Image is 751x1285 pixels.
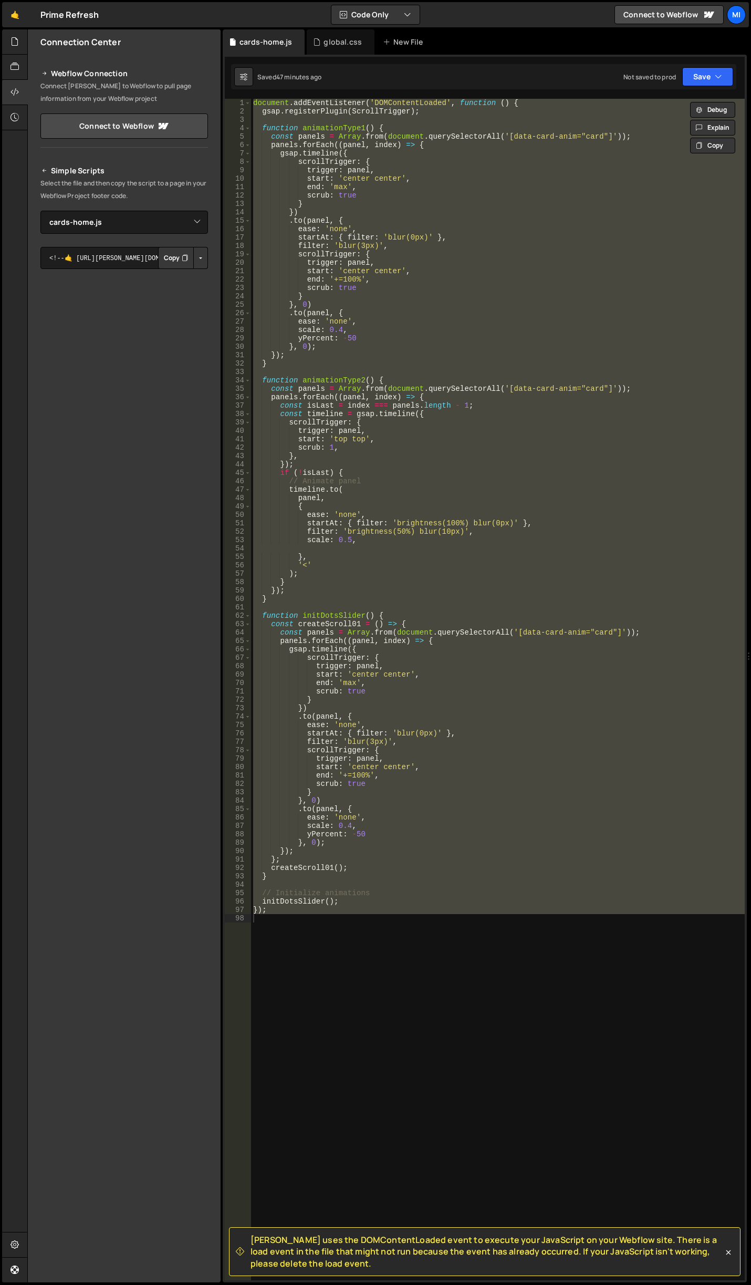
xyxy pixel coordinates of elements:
div: 92 [225,864,251,872]
div: 10 [225,174,251,183]
div: 82 [225,780,251,788]
div: 13 [225,200,251,208]
div: 89 [225,838,251,847]
div: 63 [225,620,251,628]
div: 19 [225,250,251,258]
h2: Webflow Connection [40,67,208,80]
button: Explain [690,120,735,136]
div: 12 [225,191,251,200]
div: 72 [225,696,251,704]
iframe: YouTube video player [40,286,209,381]
div: 28 [225,326,251,334]
div: 58 [225,578,251,586]
div: 64 [225,628,251,637]
div: 29 [225,334,251,343]
div: 95 [225,889,251,897]
iframe: YouTube video player [40,388,209,482]
div: 11 [225,183,251,191]
div: 56 [225,561,251,569]
div: 57 [225,569,251,578]
div: 48 [225,494,251,502]
div: 94 [225,880,251,889]
div: 34 [225,376,251,385]
div: 17 [225,233,251,242]
div: 97 [225,906,251,914]
div: 51 [225,519,251,527]
div: 23 [225,284,251,292]
div: 36 [225,393,251,401]
div: 8 [225,158,251,166]
div: 76 [225,729,251,738]
div: 27 [225,317,251,326]
div: 85 [225,805,251,813]
div: 69 [225,670,251,679]
div: 81 [225,771,251,780]
div: 35 [225,385,251,393]
span: [PERSON_NAME] uses the DOMContentLoaded event to execute your JavaScript on your Webflow site. Th... [251,1234,723,1269]
div: 60 [225,595,251,603]
h2: Simple Scripts [40,164,208,177]
div: 40 [225,427,251,435]
div: 67 [225,654,251,662]
div: 84 [225,796,251,805]
button: Code Only [331,5,420,24]
div: cards-home.js [239,37,292,47]
div: 52 [225,527,251,536]
button: Copy [690,138,735,153]
div: 75 [225,721,251,729]
div: 90 [225,847,251,855]
div: 74 [225,712,251,721]
div: 20 [225,258,251,267]
div: global.css [324,37,362,47]
div: 54 [225,544,251,553]
a: 🤙 [2,2,28,27]
div: 79 [225,754,251,763]
div: 98 [225,914,251,923]
div: 62 [225,612,251,620]
div: 25 [225,300,251,309]
div: 31 [225,351,251,359]
div: 96 [225,897,251,906]
button: Save [682,67,733,86]
div: 47 minutes ago [276,72,321,81]
p: Select the file and then copy the script to a page in your Webflow Project footer code. [40,177,208,202]
div: Prime Refresh [40,8,99,21]
div: 15 [225,216,251,225]
div: 18 [225,242,251,250]
div: 88 [225,830,251,838]
div: 1 [225,99,251,107]
div: 43 [225,452,251,460]
div: 5 [225,132,251,141]
div: 14 [225,208,251,216]
div: 68 [225,662,251,670]
div: 2 [225,107,251,116]
div: 50 [225,511,251,519]
div: 39 [225,418,251,427]
div: Saved [257,72,321,81]
div: 33 [225,368,251,376]
button: Copy [158,247,194,269]
div: 87 [225,822,251,830]
div: 65 [225,637,251,645]
div: 55 [225,553,251,561]
div: 78 [225,746,251,754]
div: 44 [225,460,251,469]
div: 47 [225,485,251,494]
div: 37 [225,401,251,410]
button: Debug [690,102,735,118]
div: 93 [225,872,251,880]
div: 80 [225,763,251,771]
a: Connect to Webflow [614,5,724,24]
div: 3 [225,116,251,124]
div: 30 [225,343,251,351]
div: 24 [225,292,251,300]
div: Button group with nested dropdown [158,247,208,269]
div: 9 [225,166,251,174]
div: 4 [225,124,251,132]
div: 6 [225,141,251,149]
a: Mi [727,5,746,24]
p: Connect [PERSON_NAME] to Webflow to pull page information from your Webflow project [40,80,208,105]
div: 59 [225,586,251,595]
h2: Connection Center [40,36,121,48]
